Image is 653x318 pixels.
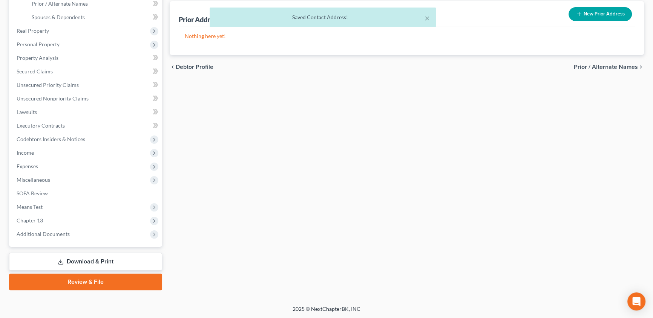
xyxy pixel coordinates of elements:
[170,64,213,70] button: chevron_left Debtor Profile
[17,109,37,115] span: Lawsuits
[17,176,50,183] span: Miscellaneous
[17,149,34,156] span: Income
[176,64,213,70] span: Debtor Profile
[17,122,65,129] span: Executory Contracts
[17,41,60,47] span: Personal Property
[425,14,430,23] button: ×
[185,32,629,40] p: Nothing here yet!
[11,51,162,65] a: Property Analysis
[574,64,638,70] span: Prior / Alternate Names
[32,0,88,7] span: Prior / Alternate Names
[17,55,58,61] span: Property Analysis
[17,68,53,75] span: Secured Claims
[11,92,162,105] a: Unsecured Nonpriority Claims
[11,105,162,119] a: Lawsuits
[638,64,644,70] i: chevron_right
[11,78,162,92] a: Unsecured Priority Claims
[17,95,89,102] span: Unsecured Nonpriority Claims
[17,190,48,196] span: SOFA Review
[17,163,38,169] span: Expenses
[170,64,176,70] i: chevron_left
[11,119,162,132] a: Executory Contracts
[627,292,645,310] div: Open Intercom Messenger
[17,27,49,34] span: Real Property
[574,64,644,70] button: Prior / Alternate Names chevron_right
[17,82,79,88] span: Unsecured Priority Claims
[17,217,43,224] span: Chapter 13
[11,65,162,78] a: Secured Claims
[17,204,43,210] span: Means Test
[216,14,430,21] div: Saved Contact Address!
[9,274,162,290] a: Review & File
[569,7,632,21] button: New Prior Address
[17,136,85,142] span: Codebtors Insiders & Notices
[9,253,162,271] a: Download & Print
[17,231,70,237] span: Additional Documents
[11,187,162,200] a: SOFA Review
